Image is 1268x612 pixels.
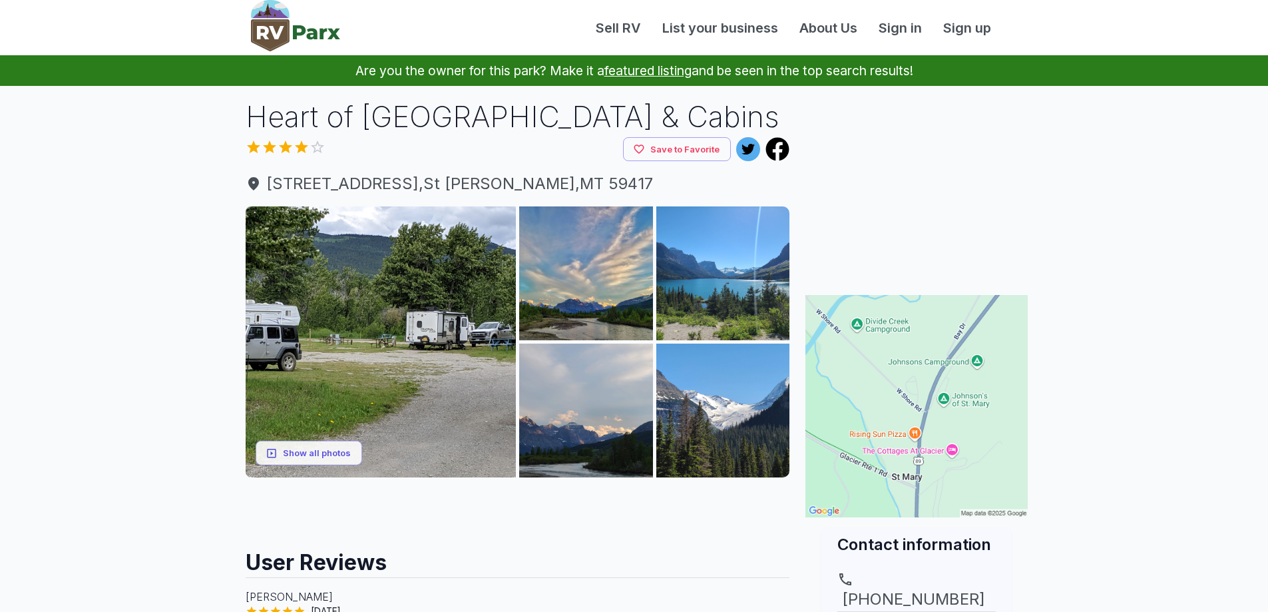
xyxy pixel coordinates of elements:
img: AAcXr8qyui7cpTeYA2X_qVxUaAr5vEcCks44BWaH_IG_Q-rg2ohkPHC5Z9Xr9_4Axw8TdLAnuUAzJcERyUmydtIPAoqZbVKal... [246,206,517,477]
a: About Us [789,18,868,38]
a: featured listing [604,63,692,79]
a: List your business [652,18,789,38]
h2: User Reviews [246,537,790,577]
a: [STREET_ADDRESS],St [PERSON_NAME],MT 59417 [246,172,790,196]
a: Sign in [868,18,933,38]
img: AAcXr8ocDWuufM4clVpNQsI2F0WKtoULDt6bX0esJXICL2pcIoNIrvGjknMnAmgYyksijdZf04osfC-v-dtYN2Z2ubCgbnRWS... [656,344,790,477]
span: [STREET_ADDRESS] , St [PERSON_NAME] , MT 59417 [246,172,790,196]
h2: Contact information [837,533,996,555]
h1: Heart of [GEOGRAPHIC_DATA] & Cabins [246,97,790,137]
p: [PERSON_NAME] [246,589,790,605]
img: AAcXr8pjMAwsyNJWVe6OsymZrQrluVGOYsgQO7088dsRPBWOc1HTAaxl-CE6A0cwyNi3tHfU0RmAe0Pc0PO9r9PH-WJMfXDN4... [519,206,653,340]
button: Show all photos [256,441,362,465]
button: Save to Favorite [623,137,731,162]
img: Map for Heart of Glacier RV Park & Cabins [805,295,1028,517]
p: Are you the owner for this park? Make it a and be seen in the top search results! [16,55,1252,86]
a: [PHONE_NUMBER] [837,571,996,611]
img: AAcXr8ojaRwZu5MNzBWdmyh9Wv_E_m-IQYt-vR3IuB7p8cyDUw7B1IIzZXptdcsMggaosDzCMp7MtoQ1jvR7mkO6YswUhnS0x... [656,206,790,340]
a: Sign up [933,18,1002,38]
iframe: Advertisement [805,97,1028,263]
iframe: Advertisement [246,477,790,537]
img: AAcXr8rMAWmPQWoV1tE4xB3eJAhvnGgNretLJ0UiMWud76-lbHvToa-p3tQyZZa0TsgSFS6eFvV-wTk27Vw64T0XSWNd9RisY... [519,344,653,477]
a: Sell RV [585,18,652,38]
